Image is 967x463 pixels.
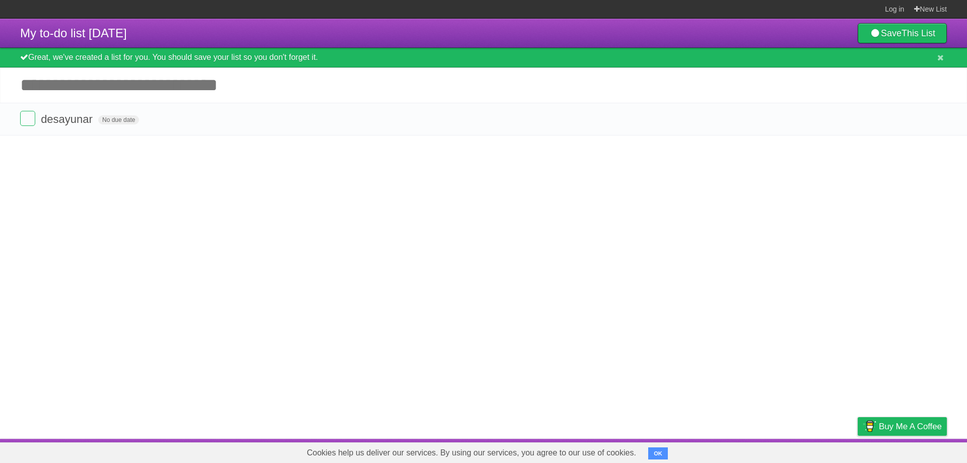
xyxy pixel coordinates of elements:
a: Privacy [845,441,871,460]
span: Buy me a coffee [879,418,942,435]
span: desayunar [41,113,95,125]
a: Buy me a coffee [858,417,947,436]
a: Terms [810,441,833,460]
label: Done [20,111,35,126]
span: Cookies help us deliver our services. By using our services, you agree to our use of cookies. [297,443,646,463]
span: No due date [98,115,139,124]
button: OK [648,447,668,459]
a: Developers [757,441,798,460]
a: Suggest a feature [883,441,947,460]
a: About [724,441,745,460]
b: This List [902,28,935,38]
a: SaveThis List [858,23,947,43]
span: My to-do list [DATE] [20,26,127,40]
img: Buy me a coffee [863,418,876,435]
